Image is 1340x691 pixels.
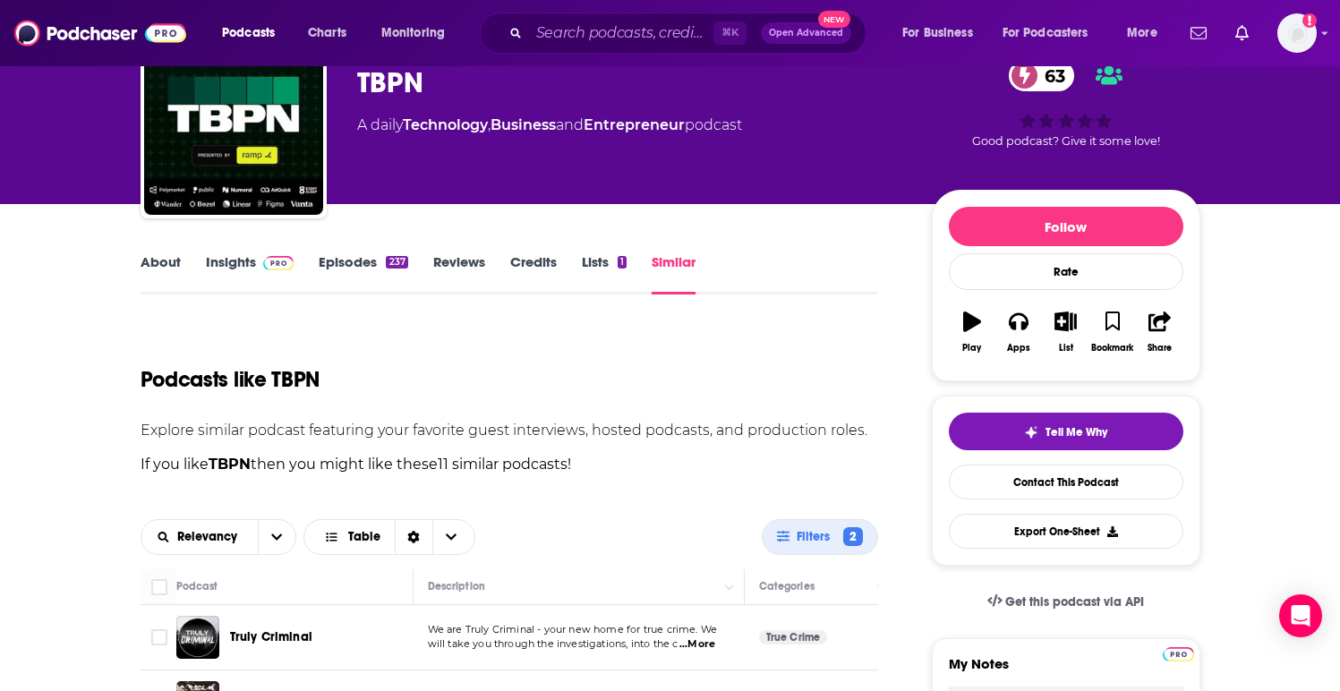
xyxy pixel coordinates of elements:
span: and [556,116,584,133]
button: Choose View [303,519,475,555]
a: Charts [296,19,357,47]
button: Play [949,300,995,364]
a: Reviews [433,253,485,294]
a: About [141,253,181,294]
button: open menu [991,19,1114,47]
span: Monitoring [381,21,445,46]
svg: Add a profile image [1302,13,1317,28]
span: Good podcast? Give it some love! [972,134,1160,148]
button: Filters2 [762,519,878,555]
a: Pro website [1163,644,1194,661]
div: Search podcasts, credits, & more... [497,13,883,54]
p: If you like then you might like these 11 similar podcasts ! [141,453,879,476]
div: Rate [949,253,1183,290]
span: Open Advanced [769,29,843,38]
div: Play [962,343,981,354]
div: A daily podcast [357,115,742,136]
span: Table [348,531,380,543]
div: Apps [1007,343,1030,354]
span: will take you through the investigations, into the c [428,637,679,650]
span: New [818,11,850,28]
img: Podchaser Pro [1163,647,1194,661]
img: Podchaser Pro [263,256,294,270]
span: Truly Criminal [230,629,312,644]
a: Show notifications dropdown [1228,18,1256,48]
h1: Podcasts like TBPN [141,366,320,393]
button: Open AdvancedNew [761,22,851,44]
button: Share [1136,300,1182,364]
div: Description [428,576,485,597]
button: Apps [995,300,1042,364]
a: InsightsPodchaser Pro [206,253,294,294]
span: For Business [902,21,973,46]
button: tell me why sparkleTell Me Why [949,413,1183,450]
button: Column Actions [871,576,892,598]
button: Column Actions [719,576,740,598]
span: Tell Me Why [1046,425,1107,439]
div: Categories [759,576,815,597]
div: Share [1148,343,1172,354]
button: Bookmark [1089,300,1136,364]
img: Truly Criminal [176,616,219,659]
div: List [1059,343,1073,354]
input: Search podcasts, credits, & more... [529,19,713,47]
strong: TBPN [209,456,251,473]
p: Explore similar podcast featuring your favorite guest interviews, hosted podcasts, and production... [141,422,879,439]
button: List [1042,300,1088,364]
span: ⌘ K [713,21,747,45]
div: Open Intercom Messenger [1279,594,1322,637]
span: Toggle select row [151,629,167,645]
span: For Podcasters [1003,21,1088,46]
button: Export One-Sheet [949,514,1183,549]
img: User Profile [1277,13,1317,53]
label: My Notes [949,655,1183,687]
span: We are Truly Criminal - your new home for true crime. We [428,623,718,636]
img: tell me why sparkle [1024,425,1038,439]
a: 63 [1009,60,1074,91]
button: open menu [1114,19,1180,47]
a: Business [491,116,556,133]
span: Podcasts [222,21,275,46]
span: Filters [797,531,837,543]
a: Technology [403,116,488,133]
a: Contact This Podcast [949,465,1183,499]
a: Episodes237 [319,253,407,294]
a: Similar [652,253,696,294]
button: Show profile menu [1277,13,1317,53]
div: Sort Direction [395,520,432,554]
h2: Choose List sort [141,519,297,555]
span: Get this podcast via API [1005,594,1144,610]
a: Entrepreneur [584,116,685,133]
span: 2 [843,527,863,546]
div: 237 [386,256,407,269]
a: Truly Criminal [230,628,312,646]
span: 63 [1027,60,1074,91]
span: Relevancy [177,531,243,543]
span: Logged in as E_Looks [1277,13,1317,53]
a: Show notifications dropdown [1183,18,1214,48]
button: open menu [209,19,298,47]
div: Bookmark [1091,343,1133,354]
a: Lists1 [582,253,627,294]
button: open menu [141,531,259,543]
button: Follow [949,207,1183,246]
div: 1 [618,256,627,269]
span: More [1127,21,1157,46]
img: Podchaser - Follow, Share and Rate Podcasts [14,16,186,50]
a: Get this podcast via API [973,580,1159,624]
span: , [488,116,491,133]
button: open menu [890,19,995,47]
img: TBPN [144,36,323,215]
div: 63Good podcast? Give it some love! [932,48,1200,159]
a: True Crime [759,630,828,644]
button: open menu [258,520,295,554]
button: open menu [369,19,468,47]
span: ...More [679,637,715,652]
span: Charts [308,21,346,46]
div: Podcast [176,576,218,597]
a: Credits [510,253,557,294]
